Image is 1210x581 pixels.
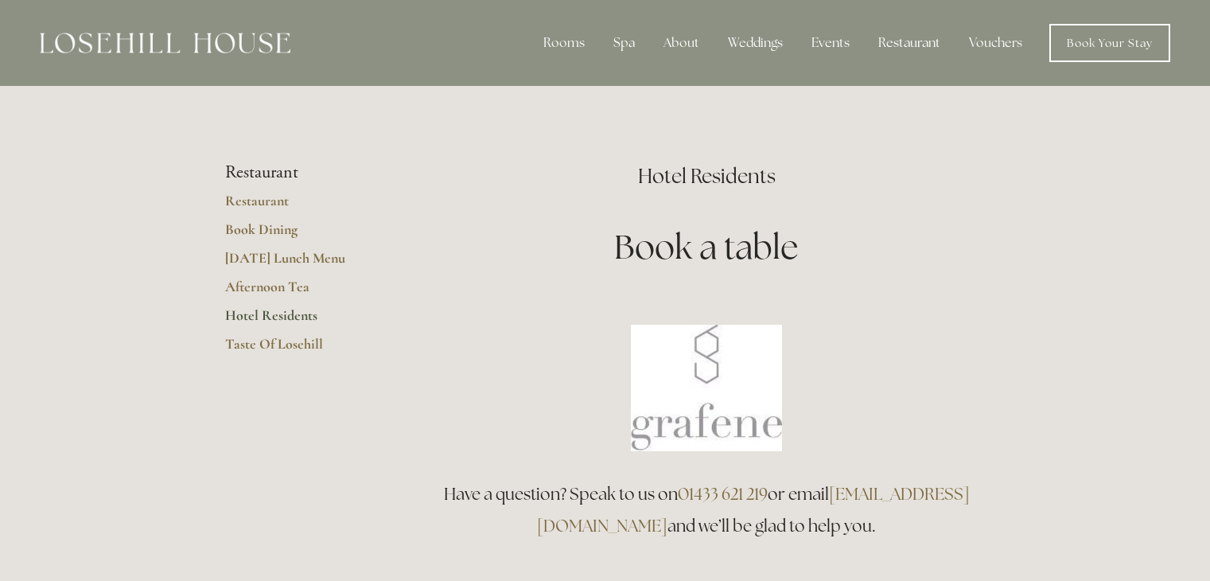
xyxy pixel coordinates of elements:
[678,483,768,505] a: 01433 621 219
[428,162,986,190] h2: Hotel Residents
[956,27,1035,59] a: Vouchers
[225,220,377,249] a: Book Dining
[225,335,377,364] a: Taste Of Losehill
[428,478,986,542] h3: Have a question? Speak to us on or email and we’ll be glad to help you.
[225,306,377,335] a: Hotel Residents
[601,27,648,59] div: Spa
[866,27,953,59] div: Restaurant
[225,278,377,306] a: Afternoon Tea
[531,27,597,59] div: Rooms
[651,27,712,59] div: About
[715,27,796,59] div: Weddings
[225,249,377,278] a: [DATE] Lunch Menu
[225,192,377,220] a: Restaurant
[428,224,986,271] h1: Book a table
[631,325,782,451] img: Book a table at Grafene Restaurant @ Losehill
[225,162,377,183] li: Restaurant
[799,27,862,59] div: Events
[40,33,290,53] img: Losehill House
[1049,24,1170,62] a: Book Your Stay
[537,483,970,536] a: [EMAIL_ADDRESS][DOMAIN_NAME]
